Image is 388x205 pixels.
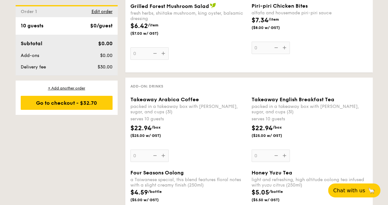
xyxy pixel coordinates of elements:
span: Piri-piri Chicken Bites [252,3,308,9]
div: Go to checkout - $32.70 [21,96,113,110]
span: /bottle [269,189,283,194]
span: ($8.00 w/ GST) [252,25,295,30]
span: $0.00 [98,40,112,46]
span: $6.42 [130,22,148,30]
span: /box [273,125,282,130]
div: alfafa and housemade piri-piri sauce [252,10,368,16]
span: Subtotal [21,40,42,46]
span: $0.00 [100,53,112,58]
span: ($7.00 w/ GST) [130,31,174,36]
div: a Taiwanese special, this blend features floral notes with a slight creamy finish (250ml) [130,177,246,188]
div: 10 guests [21,22,43,30]
span: Takeaway English Breakfast Tea [252,96,334,102]
span: ($25.00 w/ GST) [252,133,295,138]
span: Four Seasons Oolong [130,170,184,176]
span: $22.94 [252,124,273,132]
span: Add-on: Drinks [130,84,163,88]
div: packed in a takeaway box with [PERSON_NAME], sugar, and cups (3l) [130,104,246,115]
button: Chat with us🦙 [328,183,380,197]
div: packed in a takeaway box with [PERSON_NAME], sugar, and cups (3l) [252,104,368,115]
span: Delivery fee [21,64,46,70]
span: $4.59 [130,189,148,196]
div: $0/guest [90,22,113,30]
img: icon-vegan.f8ff3823.svg [210,3,216,9]
span: /box [151,125,161,130]
div: fresh herbs, shiitake mushroom, king oyster, balsamic dressing [130,11,246,21]
span: Edit order [92,9,113,14]
span: ($5.00 w/ GST) [130,197,174,202]
span: Add-ons [21,53,39,58]
span: /bottle [148,189,162,194]
span: $30.00 [97,64,112,70]
span: Grilled Forest Mushroom Salad [130,3,209,9]
span: $5.05 [252,189,269,196]
div: serves 10 guests [130,116,246,122]
div: light and refreshing, high altitude oolong tea infused with yuzu citrus (250ml) [252,177,368,188]
span: ($25.00 w/ GST) [130,133,174,138]
span: 🦙 [368,187,375,194]
span: Honey Yuzu Tea [252,170,292,176]
span: Order 1 [21,9,40,14]
div: + Add another order [21,86,113,91]
span: Takeaway Arabica Coffee [130,96,199,102]
span: /item [148,23,158,27]
span: $22.94 [130,124,151,132]
span: ($5.50 w/ GST) [252,197,295,202]
span: $7.34 [252,17,268,24]
div: serves 10 guests [252,116,368,122]
span: /item [268,17,279,22]
span: Chat with us [333,187,365,194]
